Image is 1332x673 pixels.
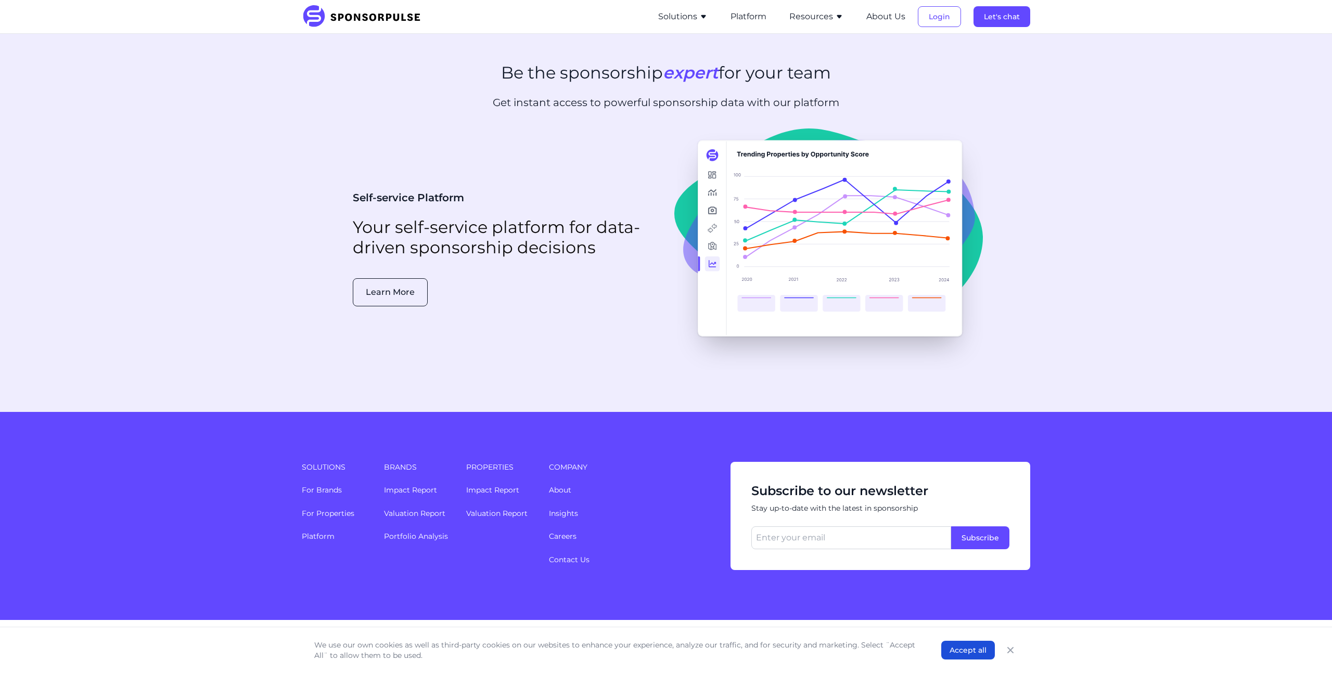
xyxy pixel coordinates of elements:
[302,485,342,495] a: For Brands
[353,191,464,204] span: Self-service Platform
[789,10,843,23] button: Resources
[353,278,428,306] button: Learn More
[751,503,1009,514] span: Stay up-to-date with the latest in sponsorship
[731,12,766,21] a: Platform
[384,509,445,518] a: Valuation Report
[974,6,1030,27] button: Let's chat
[974,12,1030,21] a: Let's chat
[466,509,528,518] a: Valuation Report
[731,10,766,23] button: Platform
[353,217,654,257] h2: Your self-service platform for data-driven sponsorship decisions
[501,63,831,83] h2: Be the sponsorship for your team
[918,6,961,27] button: Login
[384,532,448,541] a: Portfolio Analysis
[918,12,961,21] a: Login
[302,462,372,472] span: Solutions
[428,95,904,110] p: Get instant access to powerful sponsorship data with our platform
[549,509,578,518] a: Insights
[466,462,536,472] span: Properties
[866,10,905,23] button: About Us
[549,485,571,495] a: About
[1003,643,1018,657] button: Close
[466,485,519,495] a: Impact Report
[302,5,428,28] img: SponsorPulse
[751,526,951,549] input: Enter your email
[549,555,590,564] a: Contact Us
[941,641,995,659] button: Accept all
[384,462,454,472] span: Brands
[302,532,335,541] a: Platform
[1280,623,1332,673] iframe: Chat Widget
[658,10,708,23] button: Solutions
[384,485,437,495] a: Impact Report
[549,532,577,541] a: Careers
[314,640,920,661] p: We use our own cookies as well as third-party cookies on our websites to enhance your experience,...
[353,287,428,297] a: Learn More
[302,509,354,518] a: For Properties
[663,62,719,83] span: expert
[951,526,1009,549] button: Subscribe
[866,12,905,21] a: About Us
[751,483,1009,499] span: Subscribe to our newsletter
[549,462,701,472] span: Company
